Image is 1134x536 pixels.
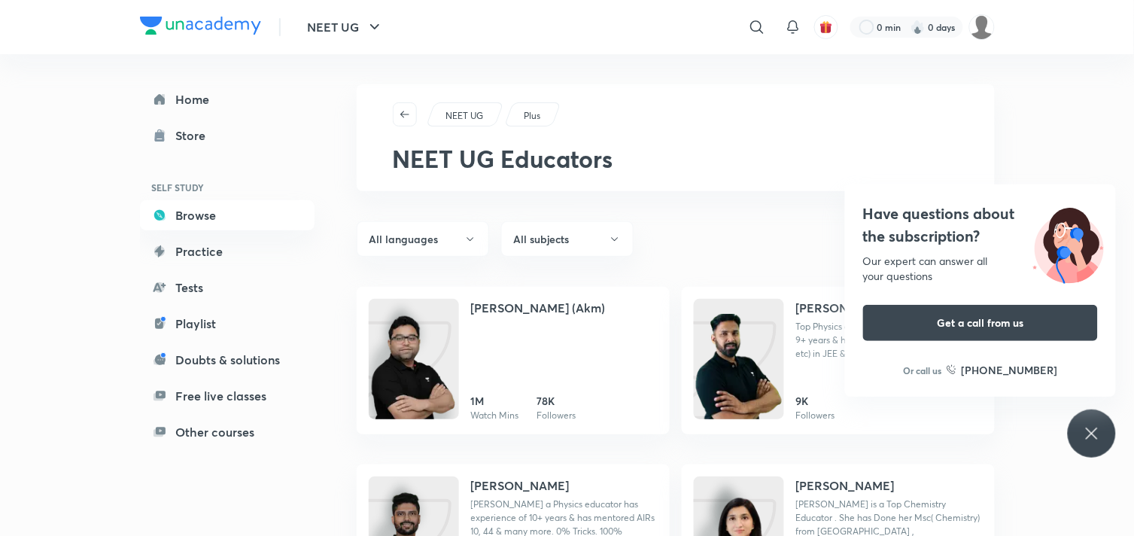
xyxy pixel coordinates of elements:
button: All languages [357,221,489,257]
a: Store [140,120,315,151]
h4: [PERSON_NAME] [796,299,895,317]
h4: [PERSON_NAME] (Akm) [471,299,606,317]
a: Free live classes [140,381,315,411]
p: Or call us [904,364,942,377]
h4: [PERSON_NAME] [796,477,895,495]
img: Unacademy [694,314,784,434]
h6: 9K [796,393,835,409]
h4: Have questions about the subscription? [863,203,1098,248]
p: Plus [524,109,540,123]
p: Top Physics educator with an experience of 9+ years & has mentored (AIR 89, 250, 432 etc) in JEE ... [796,320,983,361]
a: Unacademy[PERSON_NAME]Top Physics educator with an experience of 9+ years & has mentored (AIR 89,... [682,287,995,434]
img: Company Logo [140,17,261,35]
a: Plus [521,109,543,123]
div: Our expert can answer all your questions [863,254,1098,284]
p: Followers [537,409,576,422]
a: [PHONE_NUMBER] [947,362,1058,378]
a: Tests [140,273,315,303]
a: Playlist [140,309,315,339]
p: NEET UG [445,109,483,123]
a: Company Logo [140,17,261,38]
button: All subjects [501,221,634,257]
img: ttu_illustration_new.svg [1021,203,1116,284]
h6: SELF STUDY [140,175,315,200]
h6: [PHONE_NUMBER] [962,362,1058,378]
h6: 1M [471,393,519,409]
img: avatar [819,20,833,34]
a: Practice [140,236,315,266]
img: streak [911,20,926,35]
a: Home [140,84,315,114]
h6: 78K [537,393,576,409]
p: Watch Mins [471,409,519,422]
a: Unacademy[PERSON_NAME] (Akm)1MWatch Mins78KFollowers [357,287,670,434]
a: NEET UG [442,109,485,123]
p: Followers [796,409,835,422]
div: Store [176,126,215,145]
img: Unacademy [369,314,459,434]
h1: NEET UG Educators [393,145,995,173]
button: NEET UG [299,12,393,42]
button: avatar [814,15,838,39]
a: Browse [140,200,315,230]
a: Doubts & solutions [140,345,315,375]
a: Other courses [140,417,315,447]
button: Get a call from us [863,305,1098,341]
img: shilakha [969,14,995,40]
h4: [PERSON_NAME] [471,477,570,495]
